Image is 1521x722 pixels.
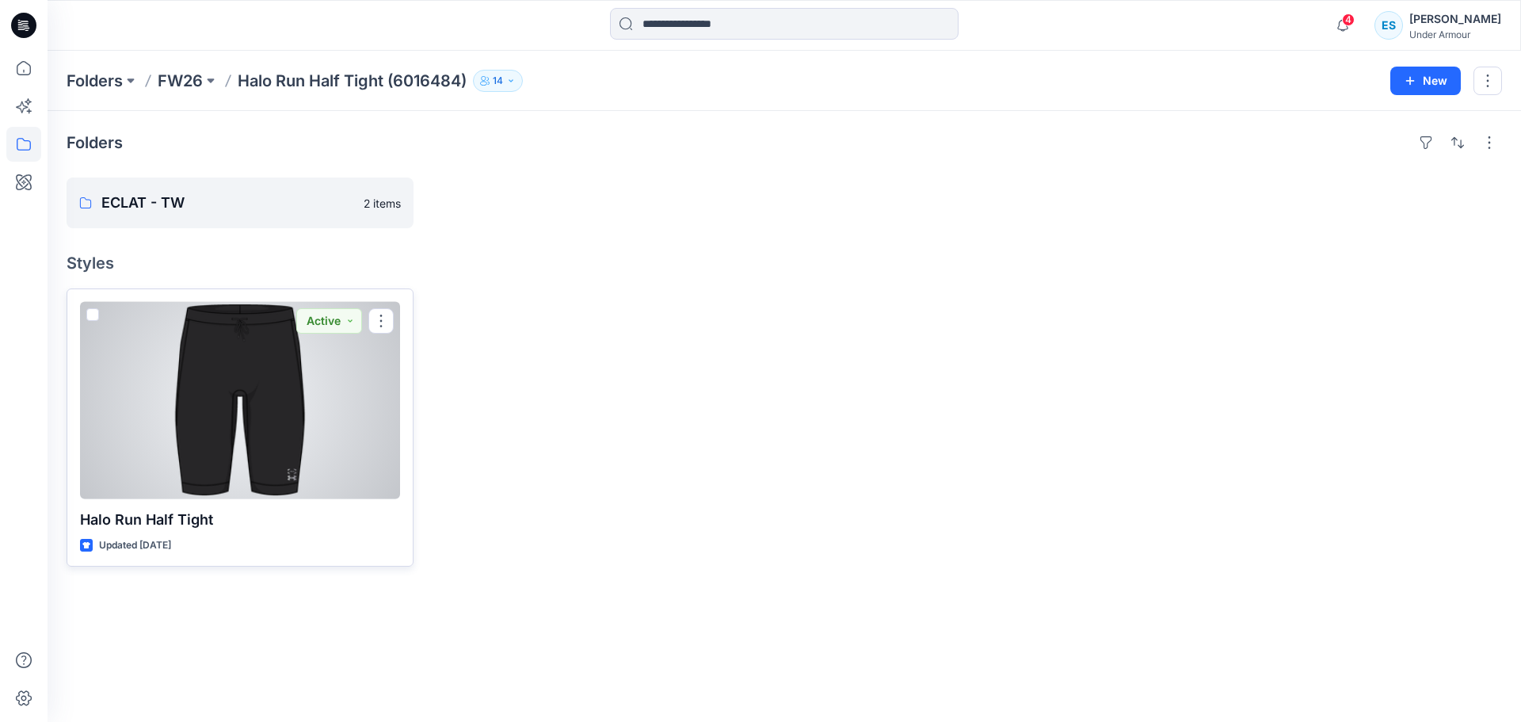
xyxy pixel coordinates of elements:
a: FW26 [158,70,203,92]
p: 14 [493,72,503,90]
h4: Folders [67,133,123,152]
a: Folders [67,70,123,92]
p: 2 items [364,195,401,212]
p: ECLAT - TW [101,192,354,214]
div: Under Armour [1409,29,1501,40]
div: [PERSON_NAME] [1409,10,1501,29]
a: Halo Run Half Tight [80,302,400,499]
p: Halo Run Half Tight [80,509,400,531]
a: ECLAT - TW2 items [67,178,414,228]
p: Halo Run Half Tight (6016484) [238,70,467,92]
button: New [1390,67,1461,95]
button: 14 [473,70,523,92]
h4: Styles [67,254,1502,273]
div: ES [1374,11,1403,40]
p: Updated [DATE] [99,537,171,554]
span: 4 [1342,13,1355,26]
